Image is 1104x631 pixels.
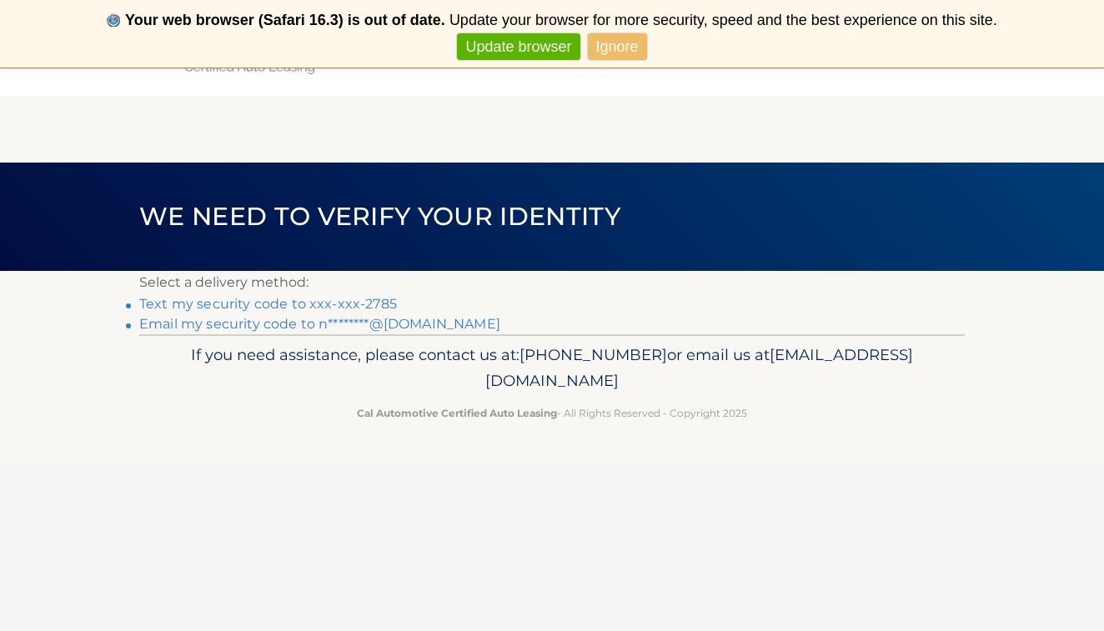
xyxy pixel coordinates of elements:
[457,33,580,61] a: Update browser
[519,345,667,364] span: [PHONE_NUMBER]
[588,33,647,61] a: Ignore
[139,201,620,232] span: We need to verify your identity
[139,316,500,332] a: Email my security code to n********@[DOMAIN_NAME]
[150,342,954,395] p: If you need assistance, please contact us at: or email us at
[150,404,954,422] p: - All Rights Reserved - Copyright 2025
[139,296,397,312] a: Text my security code to xxx-xxx-2785
[449,12,997,28] span: Update your browser for more security, speed and the best experience on this site.
[357,407,557,419] strong: Cal Automotive Certified Auto Leasing
[125,12,445,28] b: Your web browser (Safari 16.3) is out of date.
[139,271,965,294] p: Select a delivery method:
